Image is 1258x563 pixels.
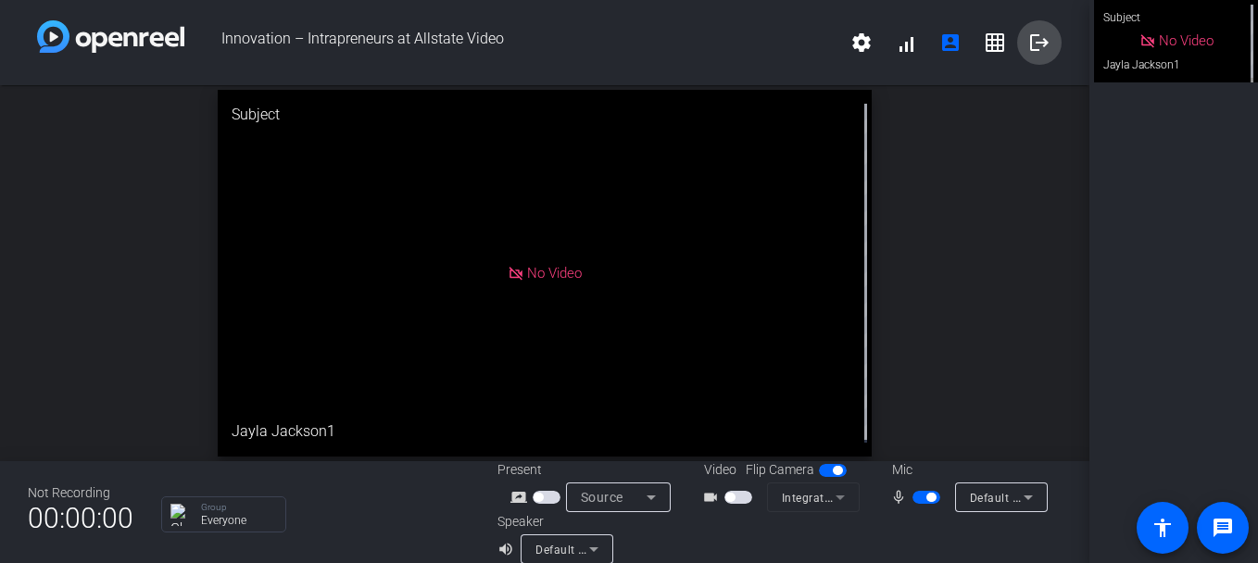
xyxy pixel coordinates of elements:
mat-icon: settings [850,31,873,54]
mat-icon: volume_up [497,538,520,560]
div: Mic [874,460,1059,480]
mat-icon: logout [1028,31,1050,54]
mat-icon: message [1212,517,1234,539]
mat-icon: screen_share_outline [510,486,533,508]
img: white-gradient.svg [37,20,184,53]
div: Subject [218,90,872,140]
div: Present [497,460,683,480]
span: Flip Camera [746,460,814,480]
span: Default - Microphone Array (Realtek(R) Audio) [970,490,1217,505]
span: No Video [527,265,582,281]
mat-icon: videocam_outline [702,486,724,508]
p: Group [201,503,276,512]
mat-icon: accessibility [1151,517,1174,539]
span: Video [704,460,736,480]
p: Everyone [201,515,276,526]
mat-icon: account_box [939,31,962,54]
button: signal_cellular_alt [884,20,928,65]
span: No Video [1159,32,1214,49]
img: Chat Icon [170,504,193,526]
span: Innovation – Intrapreneurs at Allstate Video [184,20,839,65]
div: Speaker [497,512,609,532]
span: Default - Speakers (Realtek(R) Audio) [535,542,736,557]
span: Source [581,490,623,505]
mat-icon: mic_none [890,486,912,508]
span: 00:00:00 [28,495,133,541]
mat-icon: grid_on [984,31,1006,54]
div: Not Recording [28,483,133,503]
